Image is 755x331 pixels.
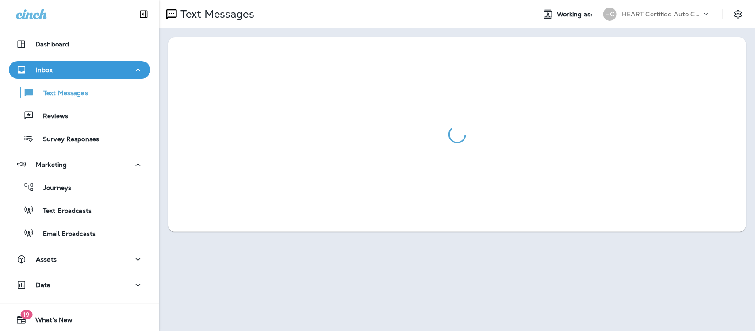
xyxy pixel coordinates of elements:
[177,8,254,21] p: Text Messages
[34,207,92,216] p: Text Broadcasts
[9,250,150,268] button: Assets
[131,5,156,23] button: Collapse Sidebar
[34,112,68,121] p: Reviews
[9,178,150,196] button: Journeys
[603,8,617,21] div: HC
[34,135,99,144] p: Survey Responses
[34,230,96,239] p: Email Broadcasts
[9,83,150,102] button: Text Messages
[27,316,73,327] span: What's New
[9,129,150,148] button: Survey Responses
[36,66,53,73] p: Inbox
[9,276,150,294] button: Data
[35,41,69,48] p: Dashboard
[36,281,51,289] p: Data
[20,310,32,319] span: 19
[9,156,150,173] button: Marketing
[557,11,594,18] span: Working as:
[34,184,71,192] p: Journeys
[9,224,150,242] button: Email Broadcasts
[9,201,150,219] button: Text Broadcasts
[730,6,746,22] button: Settings
[622,11,701,18] p: HEART Certified Auto Care
[9,311,150,329] button: 19What's New
[9,61,150,79] button: Inbox
[36,161,67,168] p: Marketing
[9,35,150,53] button: Dashboard
[34,89,88,98] p: Text Messages
[9,106,150,125] button: Reviews
[36,256,57,263] p: Assets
